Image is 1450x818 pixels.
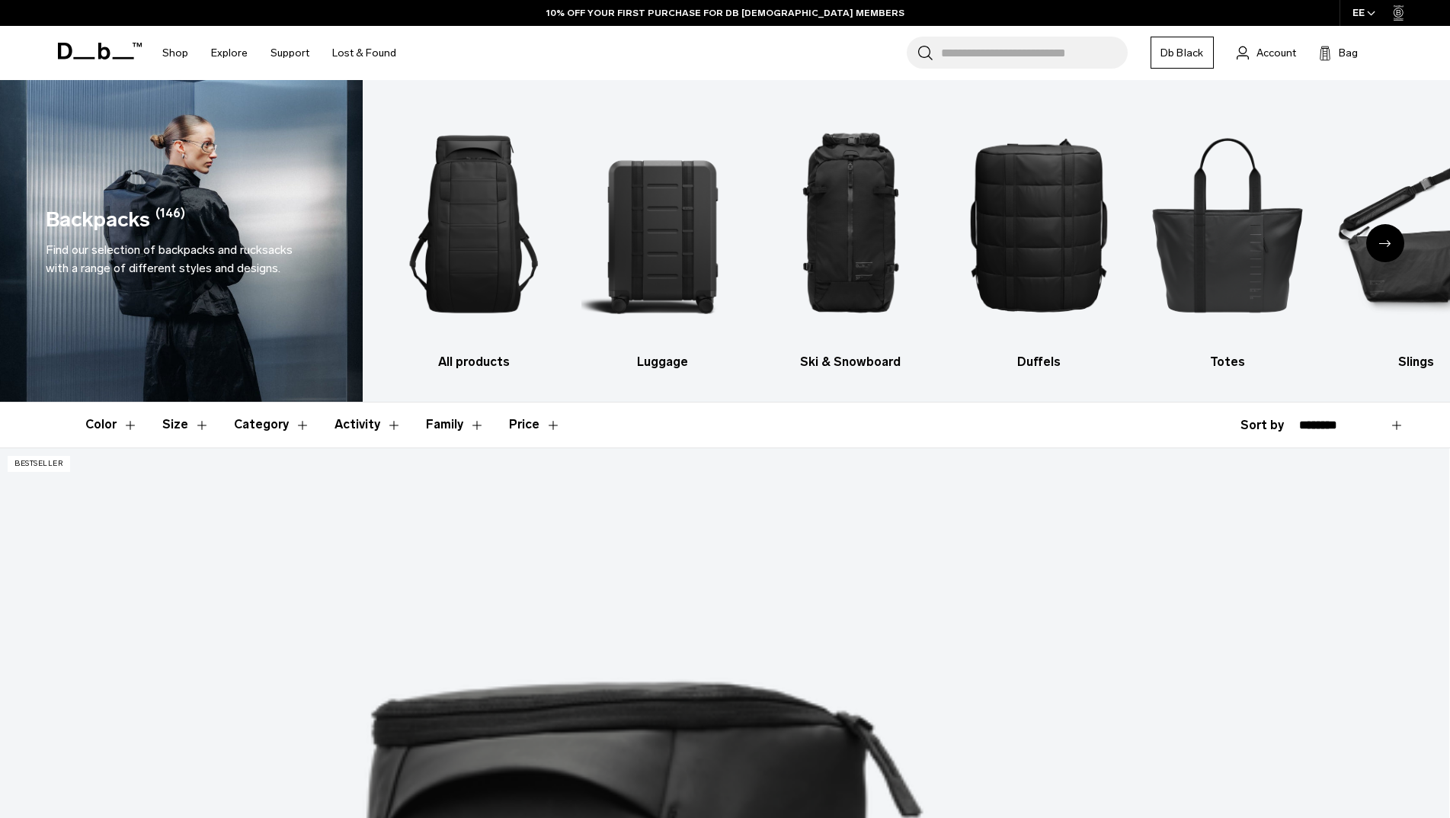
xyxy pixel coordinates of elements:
h3: Duffels [959,353,1120,371]
a: Support [270,26,309,80]
a: Db Totes [1147,103,1308,371]
h3: All products [393,353,555,371]
span: Account [1256,45,1296,61]
a: Lost & Found [332,26,396,80]
p: Bestseller [8,456,70,472]
button: Toggle Filter [334,403,402,447]
button: Bag [1319,43,1358,62]
button: Toggle Filter [426,403,485,447]
span: (146) [155,204,185,236]
a: Db Duffels [959,103,1120,371]
img: Db [770,103,931,345]
li: 4 / 10 [959,103,1120,371]
img: Db [959,103,1120,345]
span: Bag [1339,45,1358,61]
img: Db [393,103,555,345]
h3: Ski & Snowboard [770,353,931,371]
h1: Backpacks [46,204,150,236]
nav: Main Navigation [151,26,408,80]
a: 10% OFF YOUR FIRST PURCHASE FOR DB [DEMOGRAPHIC_DATA] MEMBERS [546,6,904,20]
button: Toggle Filter [234,403,310,447]
a: Db All products [393,103,555,371]
li: 3 / 10 [770,103,931,371]
button: Toggle Price [509,403,561,447]
img: Db [581,103,743,345]
h3: Luggage [581,353,743,371]
li: 2 / 10 [581,103,743,371]
a: Account [1237,43,1296,62]
li: 5 / 10 [1147,103,1308,371]
h3: Totes [1147,353,1308,371]
a: Explore [211,26,248,80]
button: Toggle Filter [162,403,210,447]
a: Db Luggage [581,103,743,371]
span: Find our selection of backpacks and rucksacks with a range of different styles and designs. [46,242,293,275]
li: 1 / 10 [393,103,555,371]
a: Shop [162,26,188,80]
img: Db [1147,103,1308,345]
a: Db Black [1151,37,1214,69]
button: Toggle Filter [85,403,138,447]
div: Next slide [1366,224,1404,262]
a: Db Ski & Snowboard [770,103,931,371]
